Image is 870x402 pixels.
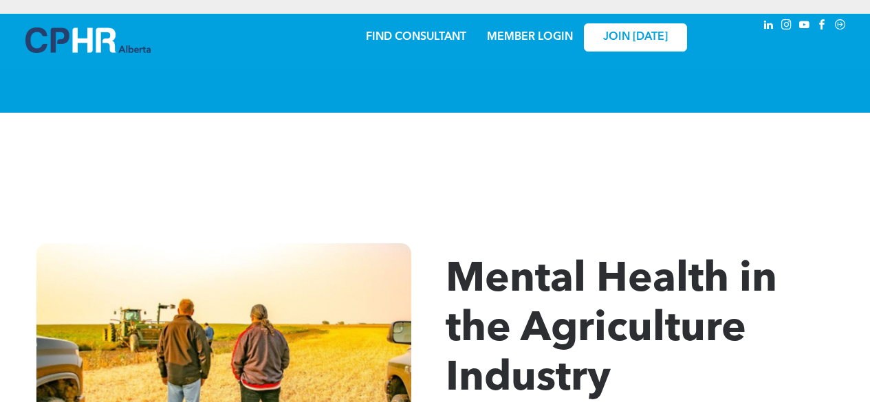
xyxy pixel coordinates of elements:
a: JOIN [DATE] [584,23,687,52]
a: linkedin [761,17,776,36]
a: Social network [833,17,848,36]
img: A blue and white logo for cp alberta [25,27,151,53]
span: Mental Health in the Agriculture Industry [446,260,777,400]
span: JOIN [DATE] [603,31,668,44]
a: instagram [779,17,794,36]
a: FIND CONSULTANT [366,32,466,43]
a: MEMBER LOGIN [487,32,573,43]
a: facebook [815,17,830,36]
a: youtube [797,17,812,36]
